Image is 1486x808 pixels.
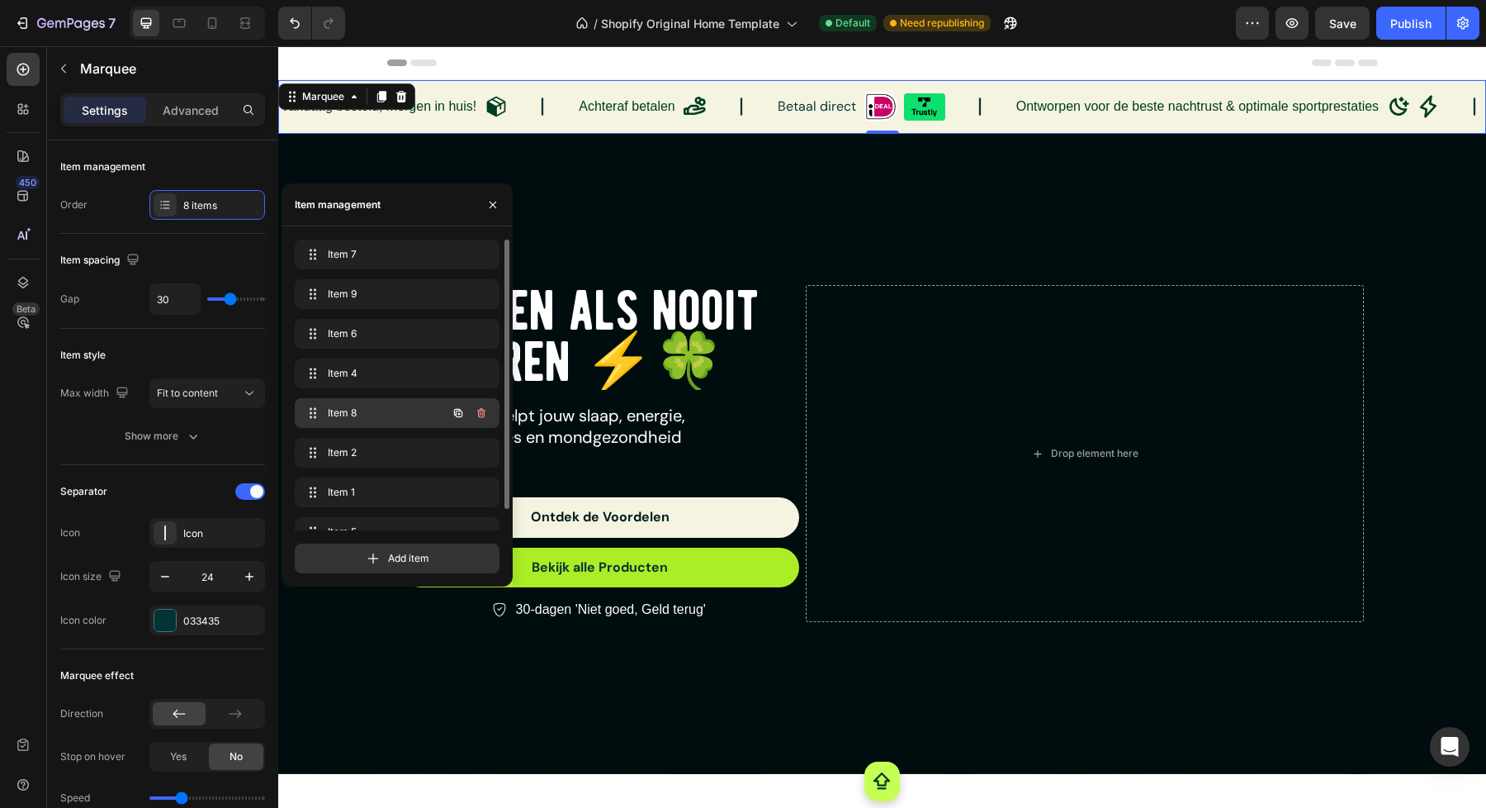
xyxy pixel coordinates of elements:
[301,49,397,73] p: Achteraf betalen
[1329,17,1356,31] span: Save
[60,749,125,764] div: Stop on hover
[1390,15,1432,32] div: Publish
[328,406,421,421] span: Item 8
[82,102,128,119] p: Settings
[328,485,460,500] span: Item 1
[738,49,1100,73] p: Ontworpen voor de beste nachtrust & optimale sportprestaties
[183,198,261,213] div: 8 items
[278,7,345,40] div: Undo/Redo
[328,287,460,302] span: Item 9
[594,15,598,32] span: /
[328,445,460,460] span: Item 2
[12,302,40,316] div: Beta
[328,326,460,341] span: Item 6
[150,284,200,314] input: Auto
[835,16,870,31] span: Default
[123,451,522,492] a: Ontdek de Voordelen
[328,525,460,539] span: Item 5
[108,13,116,33] p: 7
[253,513,390,530] p: Bekijk alle Producten
[183,614,261,629] div: 033435
[125,402,520,423] p: te verbeteren
[60,197,88,212] div: Order
[773,401,860,414] div: Drop element here
[1315,7,1370,40] button: Save
[149,378,265,408] button: Fit to content
[163,102,219,119] p: Advanced
[328,247,460,262] span: Item 7
[60,566,125,588] div: Icon size
[157,387,218,399] span: Fit to content
[60,348,106,363] div: Item style
[60,668,134,683] div: Marquee effect
[60,250,143,272] div: Item spacing
[388,551,429,566] span: Add item
[253,463,391,480] p: Ontdek de Voordelen
[60,383,132,405] div: Max width
[125,359,520,402] p: HappaTape helpt jouw slaap, energie, sportprestaties en mondgezondheid
[60,706,103,721] div: Direction
[60,421,265,451] button: Show more
[295,197,381,212] div: Item management
[238,554,428,573] p: 30-dagen 'Niet goed, Geld terug'
[125,428,201,444] div: Show more
[123,239,522,343] h2: Ademen als nooit tevoren ⚡️🍀
[900,16,984,31] span: Need republishing
[60,159,145,174] div: Item management
[626,47,667,74] img: images
[183,526,261,541] div: Icon
[7,7,123,40] button: 7
[170,749,187,764] span: Yes
[60,484,107,499] div: Separator
[328,366,460,381] span: Item 4
[601,15,779,32] span: Shopify Original Home Template
[1376,7,1446,40] button: Publish
[60,292,79,307] div: Gap
[60,791,90,806] div: Speed
[499,49,578,73] p: Betaal direct
[586,44,619,77] img: ideal-logo-1024.png
[1430,727,1469,767] div: Open Intercom Messenger
[16,176,40,189] div: 450
[230,749,243,764] span: No
[21,43,69,58] div: Marquee
[123,501,522,542] a: Bekijk alle Producten
[299,47,399,74] div: Rich Text Editor. Editing area: main
[278,46,1486,808] iframe: Design area
[60,613,106,628] div: Icon color
[80,59,258,78] p: Marquee
[60,525,80,540] div: Icon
